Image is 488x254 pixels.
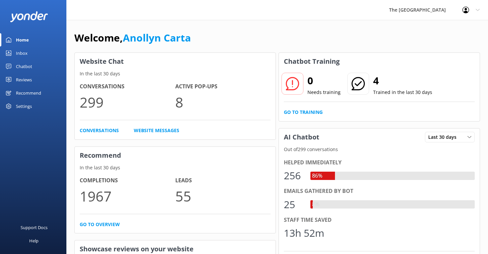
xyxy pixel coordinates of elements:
div: 8% [310,200,321,209]
div: Home [16,33,29,46]
div: Settings [16,100,32,113]
div: Staff time saved [284,216,475,224]
div: Reviews [16,73,32,86]
h1: Welcome, [74,30,191,46]
p: In the last 30 days [75,70,276,77]
h4: Leads [175,176,271,185]
div: 25 [284,197,304,212]
h2: 0 [307,73,341,89]
h3: Website Chat [75,53,276,70]
div: 256 [284,168,304,184]
p: 1967 [80,185,175,207]
div: Chatbot [16,60,32,73]
p: 8 [175,91,271,113]
p: Needs training [307,89,341,96]
img: yonder-white-logo.png [10,11,48,22]
div: 86% [310,172,324,180]
h4: Completions [80,176,175,185]
h4: Conversations [80,82,175,91]
a: Website Messages [134,127,179,134]
h2: 4 [373,73,432,89]
h4: Active Pop-ups [175,82,271,91]
p: In the last 30 days [75,164,276,171]
div: Inbox [16,46,28,60]
span: Last 30 days [428,133,460,141]
a: Go to Training [284,109,323,116]
div: Recommend [16,86,41,100]
div: Helped immediately [284,158,475,167]
h3: Chatbot Training [279,53,345,70]
h3: Recommend [75,147,276,164]
div: Support Docs [21,221,47,234]
p: 55 [175,185,271,207]
div: Help [29,234,39,247]
h3: AI Chatbot [279,128,324,146]
a: Anollyn Carta [123,31,191,44]
a: Conversations [80,127,119,134]
p: 299 [80,91,175,113]
div: Emails gathered by bot [284,187,475,196]
p: Trained in the last 30 days [373,89,432,96]
a: Go to overview [80,221,120,228]
p: Out of 299 conversations [279,146,480,153]
div: 13h 52m [284,225,324,241]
